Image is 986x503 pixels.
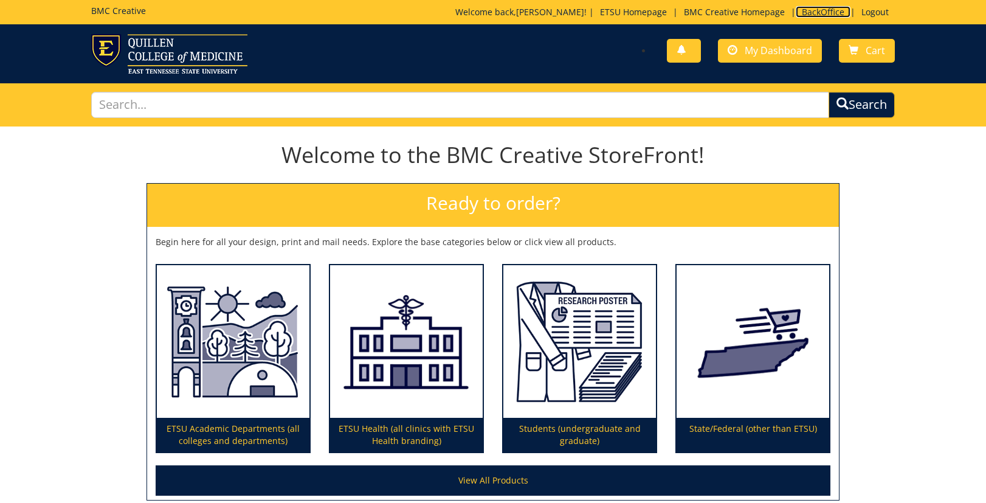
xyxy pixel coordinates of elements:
[677,265,829,453] a: State/Federal (other than ETSU)
[677,265,829,418] img: State/Federal (other than ETSU)
[796,6,850,18] a: BackOffice
[330,265,483,453] a: ETSU Health (all clinics with ETSU Health branding)
[157,265,309,453] a: ETSU Academic Departments (all colleges and departments)
[503,265,656,453] a: Students (undergraduate and graduate)
[330,418,483,452] p: ETSU Health (all clinics with ETSU Health branding)
[829,92,895,118] button: Search
[503,265,656,418] img: Students (undergraduate and graduate)
[156,465,830,496] a: View All Products
[839,39,895,63] a: Cart
[156,236,830,248] p: Begin here for all your design, print and mail needs. Explore the base categories below or click ...
[91,92,829,118] input: Search...
[157,265,309,418] img: ETSU Academic Departments (all colleges and departments)
[745,44,812,57] span: My Dashboard
[330,265,483,418] img: ETSU Health (all clinics with ETSU Health branding)
[718,39,822,63] a: My Dashboard
[516,6,584,18] a: [PERSON_NAME]
[455,6,895,18] p: Welcome back, ! | | | |
[594,6,673,18] a: ETSU Homepage
[91,6,146,15] h5: BMC Creative
[147,184,839,227] h2: Ready to order?
[866,44,885,57] span: Cart
[91,34,247,74] img: ETSU logo
[678,6,791,18] a: BMC Creative Homepage
[147,143,839,167] h1: Welcome to the BMC Creative StoreFront!
[503,418,656,452] p: Students (undergraduate and graduate)
[855,6,895,18] a: Logout
[157,418,309,452] p: ETSU Academic Departments (all colleges and departments)
[677,418,829,452] p: State/Federal (other than ETSU)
